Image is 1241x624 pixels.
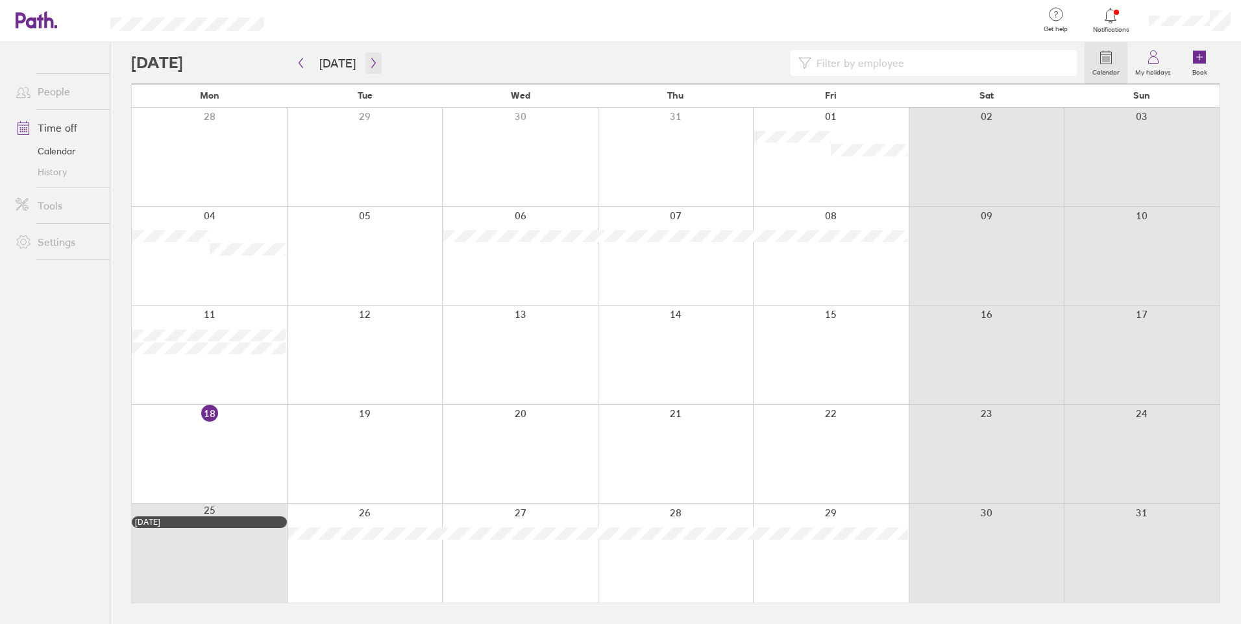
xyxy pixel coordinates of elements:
[1185,65,1215,77] label: Book
[5,115,110,141] a: Time off
[1127,42,1179,84] a: My holidays
[5,141,110,162] a: Calendar
[667,90,683,101] span: Thu
[825,90,837,101] span: Fri
[1035,25,1077,33] span: Get help
[1133,90,1150,101] span: Sun
[5,229,110,255] a: Settings
[1090,6,1132,34] a: Notifications
[5,193,110,219] a: Tools
[1085,42,1127,84] a: Calendar
[5,162,110,182] a: History
[811,51,1069,75] input: Filter by employee
[511,90,530,101] span: Wed
[309,53,366,74] button: [DATE]
[1090,26,1132,34] span: Notifications
[358,90,373,101] span: Tue
[200,90,219,101] span: Mon
[1085,65,1127,77] label: Calendar
[1179,42,1220,84] a: Book
[135,518,284,527] div: [DATE]
[5,78,110,104] a: People
[979,90,994,101] span: Sat
[1127,65,1179,77] label: My holidays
